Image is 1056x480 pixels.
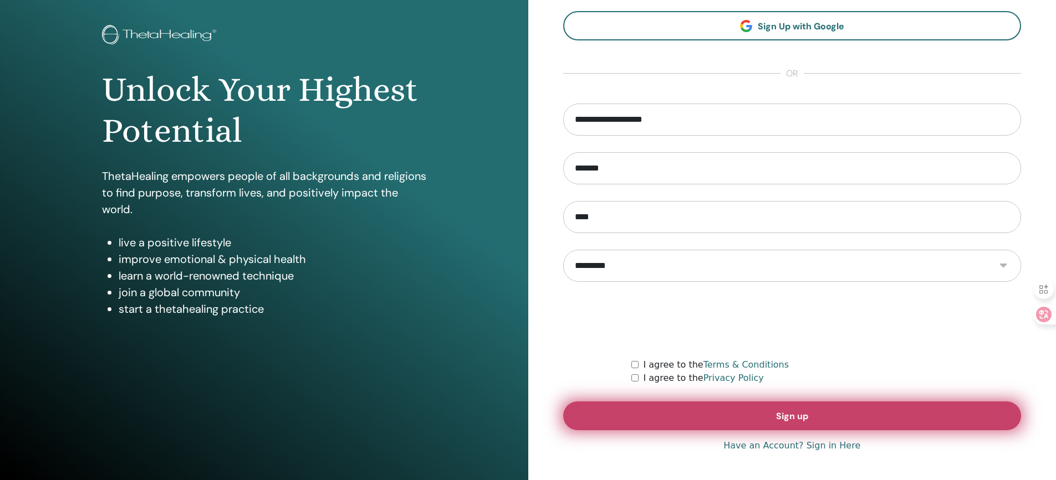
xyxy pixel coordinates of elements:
li: start a thetahealing practice [119,301,426,317]
li: live a positive lifestyle [119,234,426,251]
li: improve emotional & physical health [119,251,426,267]
label: I agree to the [643,358,789,371]
label: I agree to the [643,371,763,385]
a: Sign Up with Google [563,11,1022,40]
p: ThetaHealing empowers people of all backgrounds and religions to find purpose, transform lives, a... [102,168,426,218]
span: Sign up [776,410,808,422]
li: join a global community [119,284,426,301]
a: Have an Account? Sign in Here [723,439,860,452]
a: Privacy Policy [703,373,764,383]
h1: Unlock Your Highest Potential [102,69,426,152]
li: learn a world-renowned technique [119,267,426,284]
span: Sign Up with Google [758,20,844,32]
button: Sign up [563,401,1022,430]
iframe: reCAPTCHA [708,298,876,342]
span: or [780,67,804,80]
a: Terms & Conditions [703,359,789,370]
